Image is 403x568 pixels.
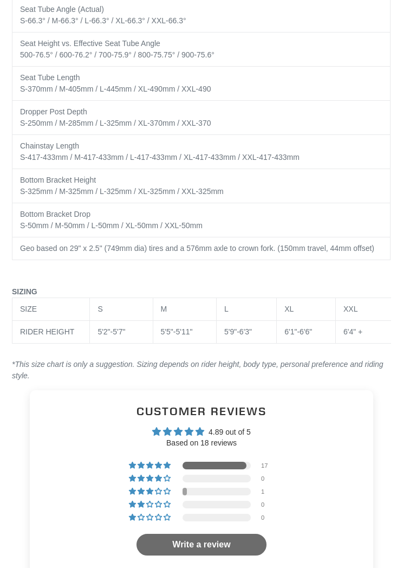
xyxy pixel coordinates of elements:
[136,534,267,556] a: Write a review
[38,438,365,449] div: Based on 18 reviews
[209,428,251,436] span: 4.89 out of 5
[12,287,37,296] span: SIZING
[20,304,82,315] div: SIZE
[12,66,391,100] td: Seat Tube Length S-370mm / M-405mm / L-445mm / XL-490mm / XXL-490
[12,237,391,260] td: Geo based on 29" x 2.5" (749mm dia) tires and a 576mm axle to crown fork. (150mm travel, 44mm off...
[161,304,209,315] div: M
[343,304,383,315] div: XXL
[90,298,153,321] td: S
[129,462,172,469] div: 94% (17) reviews with 5 star rating
[224,326,269,338] div: 5'9"-6'3"
[97,326,145,338] div: 5'2"-5'7"
[12,203,391,237] td: Bottom Bracket Drop S-50mm / M-50mm / L-50mm / XL-50mm / XXL-50mm
[161,326,209,338] div: 5'5"-5'11"
[12,32,391,66] td: Seat Height vs. Effective Seat Tube Angle 500-76.5° / 600-76.2° / 700-75.9° / 800-75.75° / 900-75.6°
[261,462,274,469] div: 17
[38,403,365,419] h2: Customer Reviews
[224,304,269,315] div: L
[20,326,82,338] div: RIDER HEIGHT
[12,100,391,134] td: Dropper Post Depth S-250mm / M-285mm / L-325mm / XL-370mm / XXL-370
[12,360,383,380] em: *This size chart is only a suggestion. Sizing depends on rider height, body type, personal prefer...
[12,169,391,203] td: Bottom Bracket Height S-325mm / M-325mm / L-325mm / XL-325mm / XXL- 325mm
[284,326,328,338] div: 6'1"-6'6"
[343,326,383,338] div: 6'4" +
[38,425,365,438] div: Average rating is 4.89 stars
[261,488,274,495] div: 1
[284,304,328,315] div: XL
[12,134,391,169] td: Chainstay Length S-417-433mm / M-417-433mm / L-417-433mm / XL-417-433mm / XXL-417-433mm
[129,488,172,495] div: 6% (1) reviews with 3 star rating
